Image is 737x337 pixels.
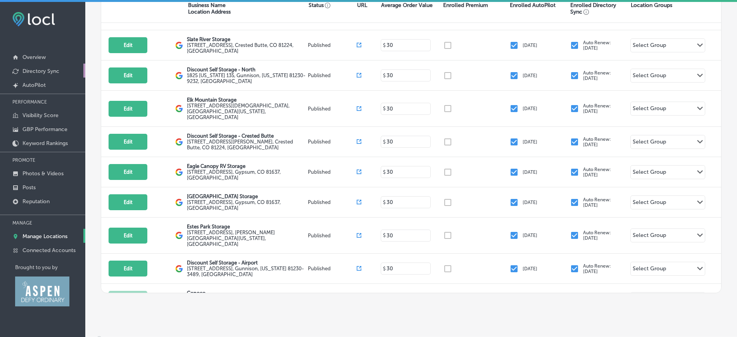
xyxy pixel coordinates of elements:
label: 1825 [US_STATE] 135 , Gunnison, [US_STATE] 81230-9232, [GEOGRAPHIC_DATA] [187,73,306,84]
img: logo [175,72,183,79]
button: Edit [109,164,147,180]
p: [DATE] [523,73,537,78]
p: Location Groups [631,2,672,9]
p: Published [308,139,356,145]
p: [DATE] [523,169,537,175]
p: Auto Renew: [DATE] [583,70,611,81]
p: Auto Renew: [DATE] [583,263,611,274]
button: Edit [109,261,147,277]
div: Select Group [633,138,666,147]
p: [DATE] [523,43,537,48]
p: $ [383,200,386,205]
img: logo [175,105,183,112]
p: Conoco [187,290,306,296]
p: Keyword Rankings [22,140,68,147]
p: Published [308,42,356,48]
p: Published [308,169,356,175]
div: Select Group [633,265,666,274]
button: Edit [109,291,147,307]
p: Eagle Canopy RV Storage [187,163,306,169]
label: [STREET_ADDRESS][PERSON_NAME] , Crested Butte, CO 81224, [GEOGRAPHIC_DATA] [187,139,306,150]
p: $ [383,73,386,78]
label: [STREET_ADDRESS] , Crested Butte, CO 81224, [GEOGRAPHIC_DATA] [187,42,306,54]
p: Photos & Videos [22,170,64,177]
p: Business Name Location Address [188,2,231,15]
p: Overview [22,54,46,60]
img: logo [175,232,183,239]
p: $ [383,43,386,48]
p: Posts [22,184,36,191]
p: Slate River Storage [187,36,306,42]
p: Reputation [22,198,50,205]
p: Auto Renew: [DATE] [583,40,611,51]
img: Aspen [15,277,69,306]
label: [STREET_ADDRESS] , Gypsum, CO 81637, [GEOGRAPHIC_DATA] [187,169,306,181]
p: $ [383,106,386,111]
p: Directory Sync [22,68,59,74]
img: logo [175,168,183,176]
p: Auto Renew: [DATE] [583,103,611,114]
p: $ [383,266,386,271]
p: Discount Self Storage - North [187,67,306,73]
label: [STREET_ADDRESS][DEMOGRAPHIC_DATA] , [GEOGRAPHIC_DATA][US_STATE], [GEOGRAPHIC_DATA] [187,103,306,120]
p: Auto Renew: [DATE] [583,137,611,147]
p: Auto Renew: [DATE] [583,167,611,178]
img: logo [175,41,183,49]
p: [DATE] [523,200,537,205]
p: Published [308,73,356,78]
p: Enrolled Directory Sync [570,2,627,15]
p: Published [308,266,356,271]
p: $ [383,139,386,145]
p: Brought to you by [15,264,85,270]
p: Auto Renew: [DATE] [583,197,611,208]
p: Discount Self Storage - Airport [187,260,306,266]
label: [STREET_ADDRESS] , [PERSON_NAME][GEOGRAPHIC_DATA][US_STATE], [GEOGRAPHIC_DATA] [187,230,306,247]
label: [STREET_ADDRESS] , Gypsum, CO 81637, [GEOGRAPHIC_DATA] [187,199,306,211]
p: Auto Renew: [DATE] [583,230,611,241]
p: [GEOGRAPHIC_DATA] Storage [187,194,306,199]
button: Edit [109,101,147,117]
p: GBP Performance [22,126,67,133]
p: Published [308,233,356,238]
p: Estes Park Storage [187,224,306,230]
label: [STREET_ADDRESS] , Gunnison, [US_STATE] 81230-3489, [GEOGRAPHIC_DATA] [187,266,306,277]
div: Select Group [633,169,666,178]
button: Edit [109,228,147,244]
p: Elk Mountain Storage [187,97,306,103]
p: Status [309,2,357,9]
p: [DATE] [523,233,537,238]
p: [DATE] [523,266,537,271]
div: Select Group [633,232,666,241]
img: logo [175,265,183,273]
div: Select Group [633,105,666,114]
button: Edit [109,37,147,53]
p: Published [308,199,356,205]
img: fda3e92497d09a02dc62c9cd864e3231.png [12,12,55,26]
p: Published [308,106,356,112]
div: Select Group [633,42,666,51]
p: Discount Self Storage - Crested Butte [187,133,306,139]
p: [DATE] [523,106,537,111]
button: Edit [109,67,147,83]
p: [DATE] [523,139,537,145]
p: Average Order Value [381,2,433,9]
p: Connected Accounts [22,247,76,254]
p: Enrolled Premium [443,2,488,9]
p: Enrolled AutoPilot [510,2,556,9]
p: $ [383,233,386,238]
p: $ [383,169,386,175]
button: Edit [109,194,147,210]
img: logo [175,199,183,206]
div: Select Group [633,199,666,208]
p: URL [357,2,367,9]
button: Edit [109,134,147,150]
img: logo [175,138,183,146]
div: Select Group [633,72,666,81]
p: Manage Locations [22,233,67,240]
p: Visibility Score [22,112,59,119]
p: AutoPilot [22,82,46,88]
